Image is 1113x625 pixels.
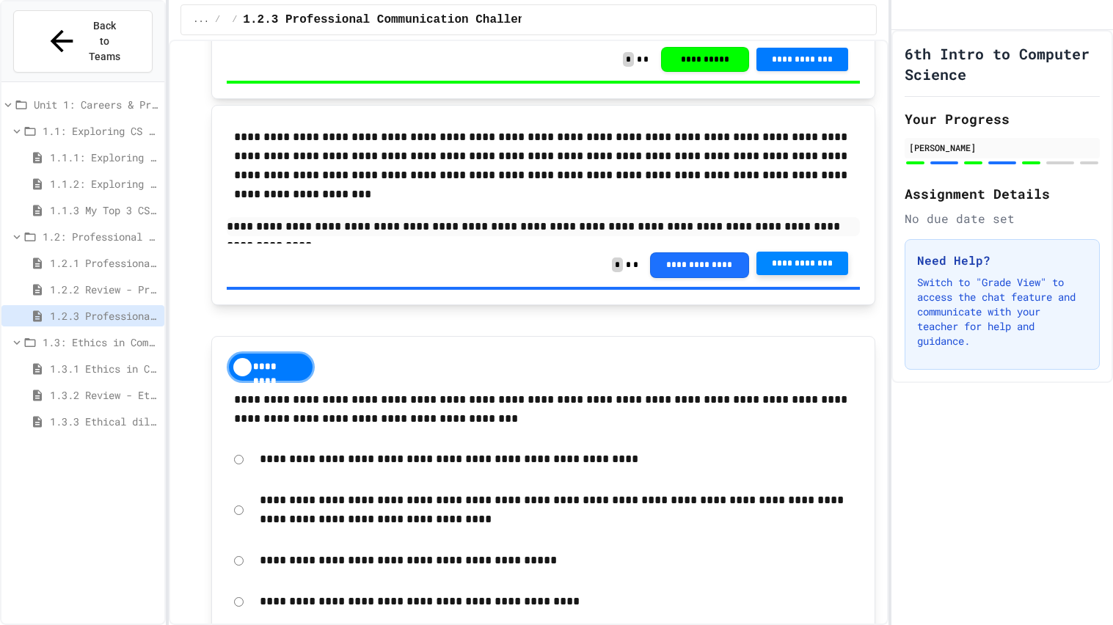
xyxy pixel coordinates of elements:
h1: 6th Intro to Computer Science [905,43,1100,84]
span: 1.1: Exploring CS Careers [43,123,158,139]
span: Back to Teams [87,18,122,65]
span: 1.3.1 Ethics in Computer Science [50,361,158,376]
h3: Need Help? [917,252,1087,269]
div: [PERSON_NAME] [909,141,1095,154]
span: 1.1.3 My Top 3 CS Careers! [50,202,158,218]
span: / [232,14,237,26]
span: 1.2.2 Review - Professional Communication [50,282,158,297]
h2: Assignment Details [905,183,1100,204]
span: 1.2: Professional Communication [43,229,158,244]
span: 1.1.2: Exploring CS Careers - Review [50,176,158,191]
p: Switch to "Grade View" to access the chat feature and communicate with your teacher for help and ... [917,275,1087,348]
span: 1.3: Ethics in Computing [43,335,158,350]
span: 1.2.3 Professional Communication Challenge [243,11,539,29]
span: / [215,14,220,26]
h2: Your Progress [905,109,1100,129]
div: No due date set [905,210,1100,227]
span: 1.1.1: Exploring CS Careers [50,150,158,165]
span: Unit 1: Careers & Professionalism [34,97,158,112]
span: ... [193,14,209,26]
span: 1.2.1 Professional Communication [50,255,158,271]
span: 1.3.2 Review - Ethics in Computer Science [50,387,158,403]
span: 1.3.3 Ethical dilemma reflections [50,414,158,429]
span: 1.2.3 Professional Communication Challenge [50,308,158,324]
